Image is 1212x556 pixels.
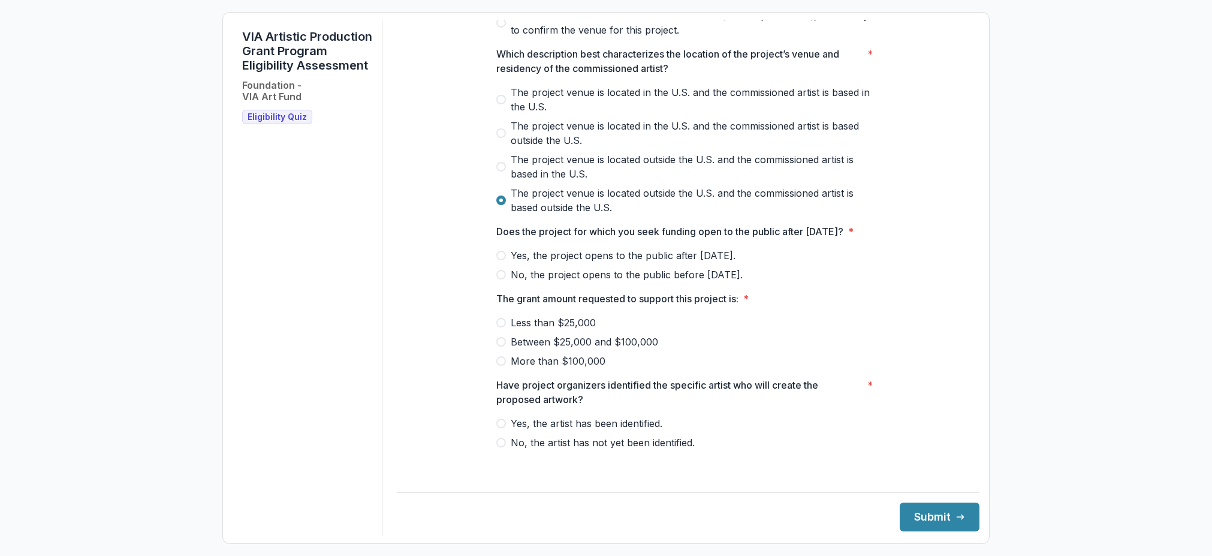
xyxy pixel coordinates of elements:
span: Less than $25,000 [511,315,596,330]
span: The project venue is located outside the U.S. and the commissioned artist is based outside the U.S. [511,186,880,215]
span: Eligibility Quiz [248,112,307,122]
p: Which description best characterizes the location of the project’s venue and residency of the com... [496,47,863,76]
span: The project venue is located in the U.S. and the commissioned artist is based outside the U.S. [511,119,880,148]
span: The project venue is located outside the U.S. and the commissioned artist is based in the U.S. [511,152,880,181]
h2: Foundation - VIA Art Fund [242,80,302,103]
span: Yes, the artist has been identified. [511,416,662,431]
span: Yes, the project opens to the public after [DATE]. [511,248,735,263]
span: Almost. We are in conversations with a venue (or multiple venues), but have yet to confirm the ve... [511,8,880,37]
button: Submit [900,503,979,531]
span: Between $25,000 and $100,000 [511,335,658,349]
span: No, the project opens to the public before [DATE]. [511,268,743,282]
p: The grant amount requested to support this project is: [496,291,738,306]
span: More than $100,000 [511,354,605,368]
h1: VIA Artistic Production Grant Program Eligibility Assessment [242,29,372,73]
span: The project venue is located in the U.S. and the commissioned artist is based in the U.S. [511,85,880,114]
p: Does the project for which you seek funding open to the public after [DATE]? [496,224,843,239]
span: No, the artist has not yet been identified. [511,435,695,450]
p: Have project organizers identified the specific artist who will create the proposed artwork? [496,378,863,407]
